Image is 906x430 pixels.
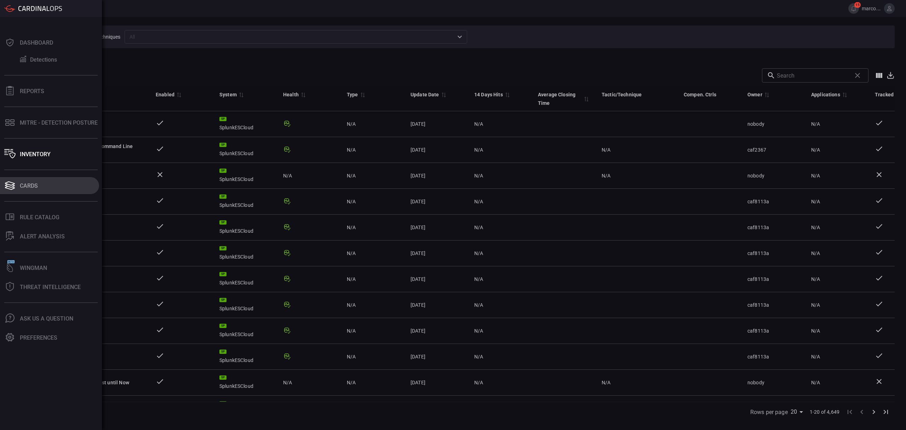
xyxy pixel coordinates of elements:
[219,246,272,260] div: SplunkESCloud
[219,272,226,276] div: SP
[20,315,73,322] div: Ask Us A Question
[875,90,894,99] div: Tracked
[219,90,237,99] div: System
[811,90,840,99] div: Applications
[880,408,892,415] span: Go to last page
[358,91,367,98] span: Sort by Type descending
[283,379,292,386] span: N/A
[405,396,469,421] td: [DATE]
[474,173,483,179] span: N/A
[810,408,839,415] span: 1-20 of 4,649
[347,121,356,127] span: N/A
[455,32,465,42] button: Open
[844,408,856,415] span: Go to first page
[347,354,356,360] span: N/A
[219,169,272,183] div: SplunkESCloud
[474,90,503,99] div: 14 Days Hits
[405,292,469,318] td: [DATE]
[347,173,356,179] span: N/A
[405,215,469,241] td: [DATE]
[582,96,590,102] span: Sort by Average Closing Time descending
[219,143,272,157] div: SplunkESCloud
[886,71,895,79] button: Export
[811,380,820,385] span: N/A
[747,301,800,309] div: caf8113a
[747,172,800,179] div: nobody
[747,276,800,283] div: caf8113a
[219,401,226,406] div: SP
[747,90,762,99] div: Owner
[777,68,849,83] input: Search
[174,91,183,98] span: Sort by Enabled descending
[684,90,716,99] div: Compen. Ctrls
[538,90,582,107] div: Average Closing Time
[602,380,610,385] span: N/A
[851,69,864,81] span: Clear search
[219,194,272,209] div: SplunkESCloud
[20,119,98,126] div: MITRE - Detection Posture
[219,324,272,338] div: SplunkESCloud
[439,91,448,98] span: Sort by Update Date descending
[219,401,272,415] div: SplunkESCloud
[219,117,272,131] div: SplunkESCloud
[347,250,356,256] span: N/A
[811,121,820,127] span: N/A
[747,250,800,257] div: caf8113a
[474,250,483,256] span: N/A
[811,250,820,256] span: N/A
[20,39,53,46] div: Dashboard
[405,266,469,292] td: [DATE]
[747,379,800,386] div: nobody
[405,111,469,137] td: [DATE]
[219,350,272,364] div: SplunkESCloud
[791,406,805,418] div: Rows per page
[219,117,226,121] div: SP
[127,32,453,41] input: All
[868,406,880,418] button: Go to next page
[747,224,800,231] div: caf8113a
[347,90,358,99] div: Type
[840,91,849,98] span: Sort by Applications descending
[20,233,65,240] div: ALERT ANALYSIS
[219,298,272,312] div: SplunkESCloud
[405,344,469,370] td: [DATE]
[347,276,356,282] span: N/A
[219,246,226,250] div: SP
[405,189,469,215] td: [DATE]
[219,194,226,199] div: SP
[347,199,356,204] span: N/A
[299,91,307,98] span: Sort by Health ascending
[811,328,820,334] span: N/A
[347,225,356,230] span: N/A
[20,151,51,158] div: Inventory
[811,147,820,153] span: N/A
[811,225,820,230] span: N/A
[283,172,292,179] span: N/A
[854,2,861,8] span: 15
[347,302,356,308] span: N/A
[856,408,868,415] span: Go to previous page
[811,302,820,308] span: N/A
[156,90,174,99] div: Enabled
[762,91,771,98] span: Sort by Owner ascending
[219,169,226,173] div: SP
[474,225,483,230] span: N/A
[219,298,226,302] div: SP
[894,91,902,98] span: Sort by Tracked descending
[347,147,356,153] span: N/A
[503,91,511,98] span: Sort by 14 Days Hits descending
[474,276,483,282] span: N/A
[20,214,59,221] div: Rule Catalog
[602,173,610,179] span: N/A
[347,328,356,334] span: N/A
[405,137,469,163] td: [DATE]
[811,199,820,204] span: N/A
[872,68,886,83] button: Show/Hide columns
[747,120,800,128] div: nobody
